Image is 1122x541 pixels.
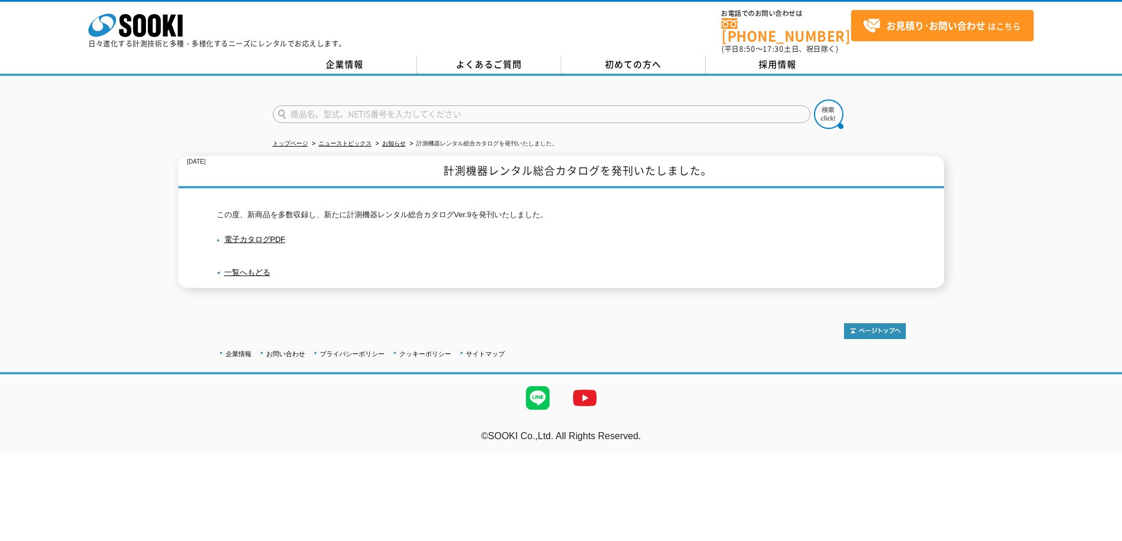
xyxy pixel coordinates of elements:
[408,138,558,150] li: 計測機器レンタル総合カタログを発刊いたしました。
[217,235,286,244] a: 電子カタログPDF
[319,140,372,147] a: ニューストピックス
[226,350,251,357] a: 企業情報
[466,350,505,357] a: サイトマップ
[721,44,838,54] span: (平日 ～ 土日、祝日除く)
[561,56,706,74] a: 初めての方へ
[178,156,944,188] h1: 計測機器レンタル総合カタログを発刊いたしました。
[851,10,1034,41] a: お見積り･お問い合わせはこちら
[320,350,385,357] a: プライバシーポリシー
[886,18,985,32] strong: お見積り･お問い合わせ
[605,58,661,71] span: 初めての方へ
[187,156,206,168] p: [DATE]
[1077,443,1122,453] a: テストMail
[514,374,561,421] img: LINE
[273,140,308,147] a: トップページ
[706,56,850,74] a: 採用情報
[224,268,270,277] a: 一覧へもどる
[721,18,851,42] a: [PHONE_NUMBER]
[814,99,843,129] img: btn_search.png
[217,209,906,221] p: この度、新商品を多数収録し、新たに計測機器レンタル総合カタログVer.9を発刊いたしました。
[273,56,417,74] a: 企業情報
[844,323,906,339] img: トップページへ
[721,10,851,17] span: お電話でのお問い合わせは
[863,17,1021,35] span: はこちら
[739,44,756,54] span: 8:50
[399,350,451,357] a: クッキーポリシー
[88,40,346,47] p: 日々進化する計測技術と多種・多様化するニーズにレンタルでお応えします。
[763,44,784,54] span: 17:30
[561,374,608,421] img: YouTube
[382,140,406,147] a: お知らせ
[417,56,561,74] a: よくあるご質問
[266,350,305,357] a: お問い合わせ
[273,105,810,123] input: 商品名、型式、NETIS番号を入力してください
